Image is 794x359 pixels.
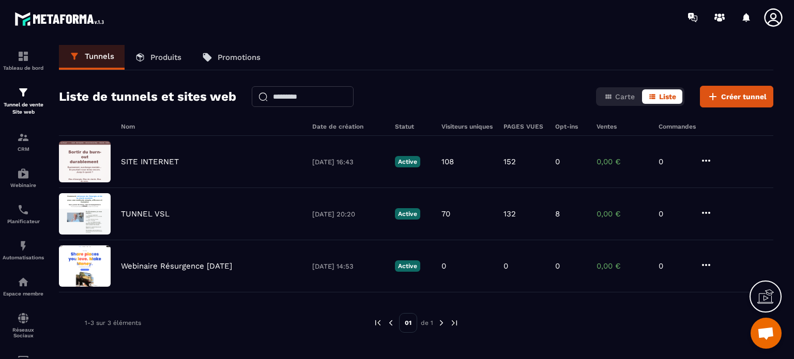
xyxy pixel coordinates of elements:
[85,319,141,326] p: 1-3 sur 3 éléments
[17,204,29,216] img: scheduler
[597,123,648,130] h6: Ventes
[395,260,420,272] p: Active
[3,218,44,224] p: Planificateur
[642,89,682,104] button: Liste
[125,45,192,70] a: Produits
[17,86,29,99] img: formation
[3,146,44,152] p: CRM
[659,92,676,101] span: Liste
[441,209,450,218] p: 70
[3,42,44,79] a: formationformationTableau de bord
[395,208,420,220] p: Active
[312,123,385,130] h6: Date de création
[3,65,44,71] p: Tableau de bord
[14,9,108,28] img: logo
[121,157,179,166] p: SITE INTERNET
[386,318,395,327] img: prev
[3,232,44,268] a: automationsautomationsAutomatisations
[121,261,232,271] p: Webinaire Résurgence [DATE]
[121,123,302,130] h6: Nom
[503,261,508,271] p: 0
[150,53,181,62] p: Produits
[441,261,446,271] p: 0
[597,209,648,218] p: 0,00 €
[17,131,29,144] img: formation
[218,53,261,62] p: Promotions
[3,182,44,188] p: Webinaire
[441,123,493,130] h6: Visiteurs uniques
[192,45,271,70] a: Promotions
[3,79,44,123] a: formationformationTunnel de vente Site web
[597,261,648,271] p: 0,00 €
[3,160,44,196] a: automationsautomationsWebinaire
[659,123,696,130] h6: Commandes
[395,123,431,130] h6: Statut
[598,89,641,104] button: Carte
[3,291,44,296] p: Espace membre
[59,141,111,182] img: image
[3,255,44,260] p: Automatisations
[615,92,635,101] span: Carte
[312,210,385,218] p: [DATE] 20:20
[721,91,767,102] span: Créer tunnel
[85,52,114,61] p: Tunnels
[59,193,111,235] img: image
[659,209,690,218] p: 0
[3,123,44,160] a: formationformationCRM
[555,123,586,130] h6: Opt-ins
[555,157,560,166] p: 0
[17,240,29,252] img: automations
[700,86,773,107] button: Créer tunnel
[17,167,29,180] img: automations
[3,196,44,232] a: schedulerschedulerPlanificateur
[437,318,446,327] img: next
[59,86,236,107] h2: Liste de tunnels et sites web
[659,261,690,271] p: 0
[121,209,170,218] p: TUNNEL VSL
[3,268,44,304] a: automationsautomationsEspace membre
[59,45,125,70] a: Tunnels
[3,327,44,338] p: Réseaux Sociaux
[395,156,420,167] p: Active
[450,318,459,327] img: next
[373,318,383,327] img: prev
[503,209,516,218] p: 132
[3,304,44,346] a: social-networksocial-networkRéseaux Sociaux
[751,318,782,349] div: Ouvrir le chat
[421,319,433,327] p: de 1
[59,245,111,287] img: image
[399,313,417,333] p: 01
[659,157,690,166] p: 0
[503,123,545,130] h6: PAGES VUES
[555,261,560,271] p: 0
[17,50,29,63] img: formation
[441,157,454,166] p: 108
[312,158,385,166] p: [DATE] 16:43
[503,157,516,166] p: 152
[312,262,385,270] p: [DATE] 14:53
[555,209,560,218] p: 8
[597,157,648,166] p: 0,00 €
[17,312,29,324] img: social-network
[3,101,44,116] p: Tunnel de vente Site web
[17,276,29,288] img: automations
